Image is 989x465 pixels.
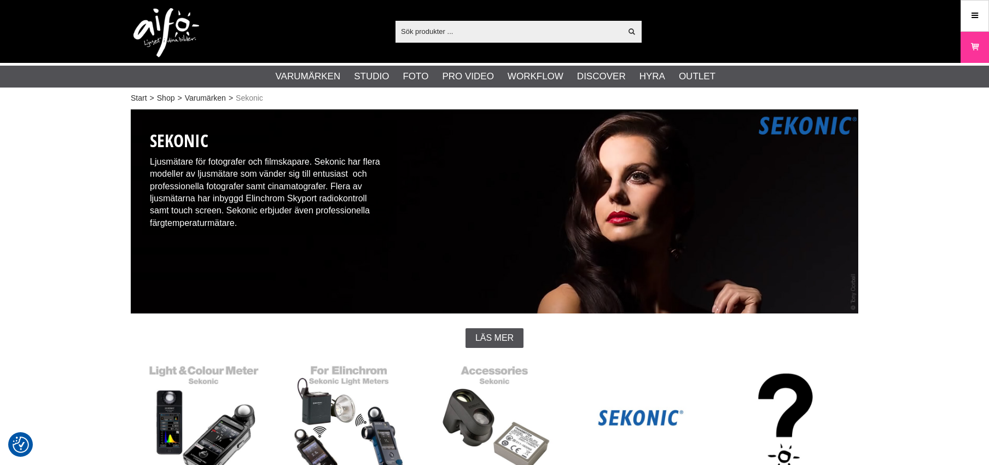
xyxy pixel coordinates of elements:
img: Revisit consent button [13,437,29,453]
a: Workflow [508,69,563,84]
div: Ljusmätare för fotografer och filmskapare. Sekonic har flera modeller av ljusmätare som vänder si... [142,120,397,235]
a: Varumärken [276,69,341,84]
a: Pro Video [442,69,493,84]
span: Sekonic [236,92,263,104]
button: Samtyckesinställningar [13,435,29,455]
a: Foto [403,69,428,84]
a: Hyra [639,69,665,84]
input: Sök produkter ... [395,23,621,39]
span: > [177,92,182,104]
a: Start [131,92,147,104]
img: logo.png [133,8,199,57]
img: Sekonic Exponeringsmätare [131,109,858,313]
span: > [229,92,233,104]
a: Discover [577,69,626,84]
a: Shop [157,92,175,104]
span: > [150,92,154,104]
h1: Sekonic [150,129,388,153]
a: Varumärken [185,92,226,104]
span: Läs mer [475,333,514,343]
a: Studio [354,69,389,84]
a: Outlet [679,69,715,84]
